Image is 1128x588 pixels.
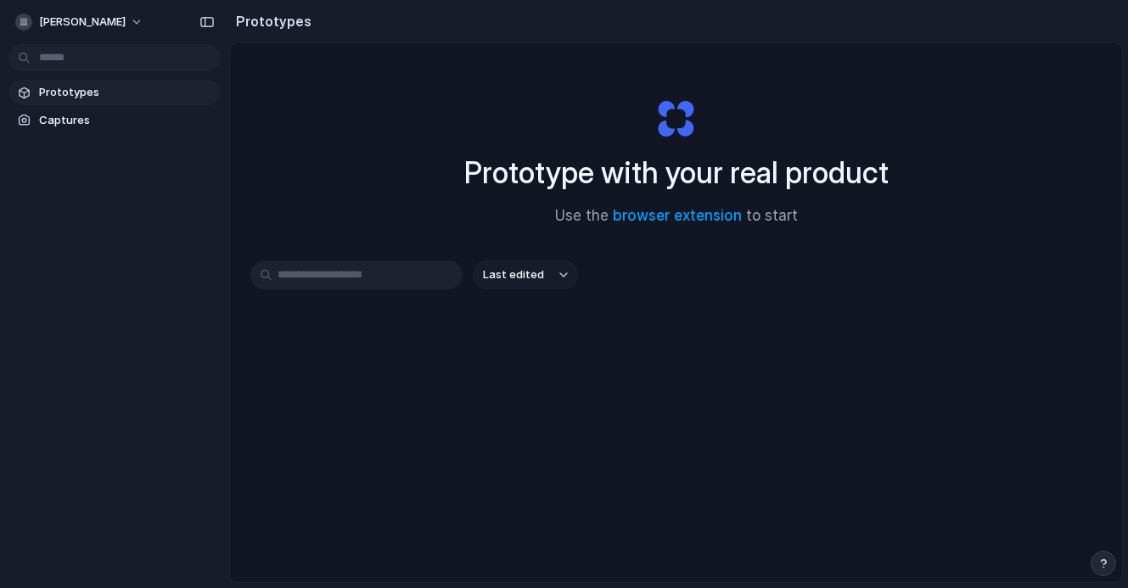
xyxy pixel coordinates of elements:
a: Captures [8,108,221,133]
span: Prototypes [39,84,214,101]
a: browser extension [613,207,742,224]
span: Use the to start [555,205,798,227]
span: [PERSON_NAME] [39,14,126,31]
button: Last edited [473,260,578,289]
a: Prototypes [8,80,221,105]
button: [PERSON_NAME] [8,8,152,36]
h2: Prototypes [229,11,311,31]
span: Last edited [483,266,544,283]
span: Captures [39,112,214,129]
h1: Prototype with your real product [464,150,889,195]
